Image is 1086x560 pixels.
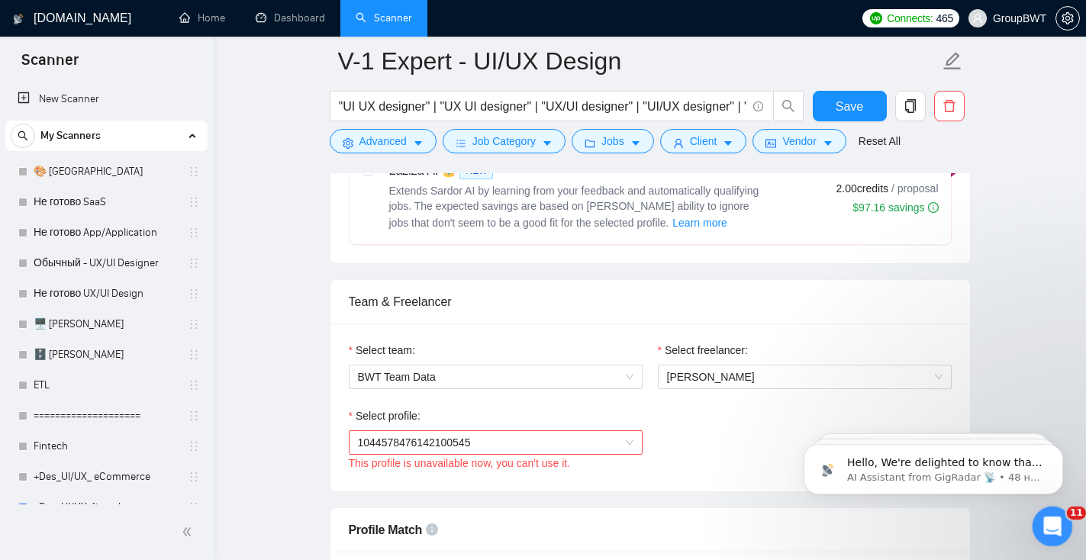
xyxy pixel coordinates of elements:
[34,156,179,187] a: 🎨 [GEOGRAPHIC_DATA]
[1033,507,1073,547] iframe: Intercom live chat
[936,10,953,27] span: 465
[182,524,197,539] span: double-left
[188,379,200,391] span: holder
[972,13,983,24] span: user
[34,309,179,340] a: 🖥️ [PERSON_NAME]
[18,84,195,114] a: New Scanner
[472,133,536,150] span: Job Category
[1055,6,1080,31] button: setting
[349,455,643,471] div: This profile is unavailable now, you can't use it.
[823,137,833,149] span: caret-down
[339,97,746,116] input: Search Freelance Jobs...
[934,91,965,121] button: delete
[34,278,179,309] a: Не готово UX/UI Design
[179,11,225,24] a: homeHome
[870,12,882,24] img: upwork-logo.png
[928,202,939,213] span: info-circle
[443,129,566,153] button: barsJob Categorycaret-down
[188,471,200,483] span: holder
[782,133,816,150] span: Vendor
[896,99,925,113] span: copy
[188,318,200,330] span: holder
[667,371,755,383] span: [PERSON_NAME]
[34,431,179,462] a: Fintech
[887,10,933,27] span: Connects:
[943,51,962,71] span: edit
[40,121,101,151] span: My Scanners
[349,342,415,359] label: Select team:
[690,133,717,150] span: Client
[672,214,727,231] span: Learn more
[359,133,407,150] span: Advanced
[774,99,803,113] span: search
[658,342,748,359] label: Select freelancer:
[188,288,200,300] span: holder
[343,137,353,149] span: setting
[188,227,200,239] span: holder
[188,440,200,452] span: holder
[672,214,728,232] button: Laziza AI NEWExtends Sardor AI by learning from your feedback and automatically qualifying jobs. ...
[773,91,804,121] button: search
[836,97,863,116] span: Save
[188,410,200,422] span: holder
[34,462,179,492] a: +Des_UI/UX_ eCommerce
[34,401,179,431] a: ====================
[765,137,776,149] span: idcard
[542,137,553,149] span: caret-down
[356,11,412,24] a: searchScanner
[859,133,901,150] a: Reset All
[585,137,595,149] span: folder
[723,137,733,149] span: caret-down
[188,196,200,208] span: holder
[9,49,91,81] span: Scanner
[781,412,1086,519] iframe: Intercom notifications сообщение
[356,407,421,424] span: Select profile:
[11,130,34,141] span: search
[188,166,200,178] span: holder
[13,7,24,31] img: logo
[188,349,200,361] span: holder
[456,137,466,149] span: bars
[338,42,939,80] input: Scanner name...
[11,124,35,148] button: search
[256,11,325,24] a: dashboardDashboard
[426,523,438,536] span: info-circle
[601,133,624,150] span: Jobs
[1056,12,1079,24] span: setting
[34,340,179,370] a: 🗄️ [PERSON_NAME]
[34,370,179,401] a: ETL
[836,180,888,197] span: 2.00 credits
[188,257,200,269] span: holder
[188,501,200,513] span: holder
[349,523,423,536] span: Profile Match
[673,137,684,149] span: user
[1055,12,1080,24] a: setting
[752,129,846,153] button: idcardVendorcaret-down
[895,91,926,121] button: copy
[660,129,747,153] button: userClientcaret-down
[935,99,964,113] span: delete
[358,365,633,388] span: BWT Team Data
[813,91,887,121] button: Save
[852,200,938,215] div: $97.16 savings
[5,84,208,114] li: New Scanner
[413,137,424,149] span: caret-down
[630,137,641,149] span: caret-down
[572,129,654,153] button: folderJobscaret-down
[389,185,759,229] span: Extends Sardor AI by learning from your feedback and automatically qualifying jobs. The expected ...
[34,217,179,248] a: Не готово App/Application
[34,248,179,278] a: Обычный - UX/UI Designer
[891,181,938,196] span: / proposal
[34,187,179,217] a: Не готово SaaS
[358,436,471,449] span: 1044578476142100545
[34,492,179,523] a: +Des_UI/UX_fintech
[330,129,437,153] button: settingAdvancedcaret-down
[349,280,952,323] div: Team & Freelancer
[753,101,763,111] span: info-circle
